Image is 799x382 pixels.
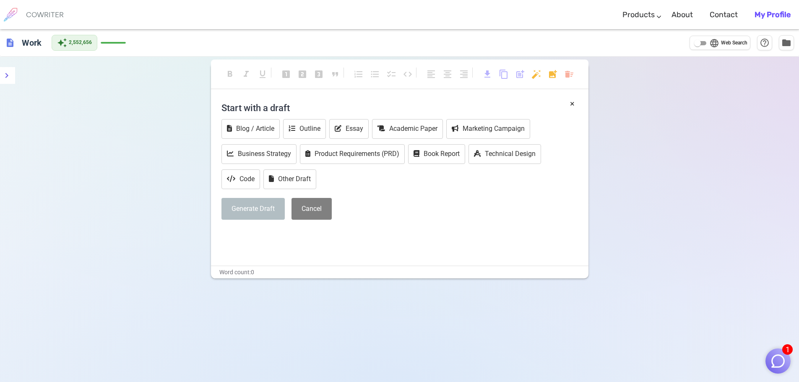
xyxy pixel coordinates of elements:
span: format_align_left [426,69,436,79]
a: My Profile [755,3,791,27]
a: Products [622,3,655,27]
span: code [403,69,413,79]
span: checklist [386,69,396,79]
button: Technical Design [468,144,541,164]
span: 2,552,656 [69,39,92,47]
button: Marketing Campaign [446,119,530,139]
span: format_align_center [442,69,453,79]
span: Web Search [721,39,747,47]
button: Cancel [291,198,332,220]
button: Other Draft [263,169,316,189]
div: Word count: 0 [211,266,588,278]
span: format_quote [330,69,340,79]
button: Code [221,169,260,189]
span: format_bold [225,69,235,79]
span: post_add [515,69,525,79]
h4: Start with a draft [221,98,578,118]
span: format_italic [241,69,251,79]
span: 1 [782,344,793,355]
span: help_outline [760,38,770,48]
button: Academic Paper [372,119,443,139]
button: Blog / Article [221,119,280,139]
span: format_list_numbered [354,69,364,79]
button: Outline [283,119,326,139]
span: folder [781,38,791,48]
h6: Click to edit title [18,34,45,51]
button: Book Report [408,144,465,164]
span: format_underlined [258,69,268,79]
span: download [482,69,492,79]
span: auto_awesome [57,38,67,48]
a: About [671,3,693,27]
span: content_copy [499,69,509,79]
span: language [709,38,719,48]
span: format_align_right [459,69,469,79]
span: delete_sweep [564,69,574,79]
button: 1 [765,348,791,374]
button: Manage Documents [779,35,794,50]
b: My Profile [755,10,791,19]
span: add_photo_alternate [548,69,558,79]
span: looks_3 [314,69,324,79]
a: Contact [710,3,738,27]
img: Close chat [770,353,786,369]
span: description [5,38,15,48]
span: auto_fix_high [531,69,541,79]
button: × [570,98,575,110]
button: Generate Draft [221,198,285,220]
span: format_list_bulleted [370,69,380,79]
button: Business Strategy [221,144,297,164]
span: looks_two [297,69,307,79]
button: Essay [329,119,369,139]
span: looks_one [281,69,291,79]
button: Help & Shortcuts [757,35,772,50]
h6: COWRITER [26,11,64,18]
button: Product Requirements (PRD) [300,144,405,164]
